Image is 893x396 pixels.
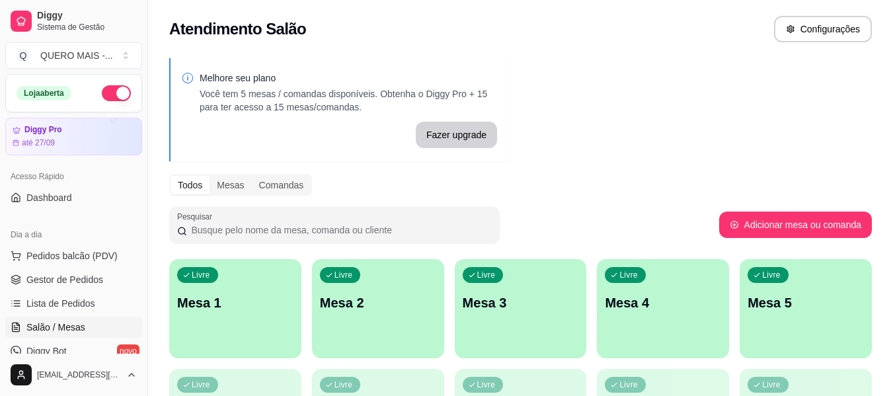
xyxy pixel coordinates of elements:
a: Diggy Botnovo [5,340,142,362]
button: Configurações [774,16,872,42]
span: Salão / Mesas [26,321,85,334]
button: LivreMesa 3 [455,259,587,358]
article: até 27/09 [22,138,55,148]
div: Mesas [210,176,251,194]
button: Adicionar mesa ou comanda [719,212,872,238]
p: Livre [619,379,638,390]
button: Fazer upgrade [416,122,497,148]
div: Loja aberta [17,86,71,100]
article: Diggy Pro [24,125,62,135]
a: Lista de Pedidos [5,293,142,314]
p: Mesa 3 [463,294,579,312]
a: Dashboard [5,187,142,208]
p: Livre [334,379,353,390]
span: Q [17,49,30,62]
a: DiggySistema de Gestão [5,5,142,37]
div: QUERO MAIS - ... [40,49,113,62]
button: Pedidos balcão (PDV) [5,245,142,266]
label: Pesquisar [177,211,217,222]
span: Sistema de Gestão [37,22,137,32]
p: Mesa 4 [605,294,721,312]
div: Comandas [252,176,311,194]
button: [EMAIL_ADDRESS][DOMAIN_NAME] [5,359,142,391]
p: Livre [762,270,781,280]
p: Livre [192,379,210,390]
input: Pesquisar [187,223,492,237]
button: LivreMesa 1 [169,259,301,358]
p: Você tem 5 mesas / comandas disponíveis. Obtenha o Diggy Pro + 15 para ter acesso a 15 mesas/coma... [200,87,497,114]
span: Pedidos balcão (PDV) [26,249,118,262]
p: Livre [619,270,638,280]
h2: Atendimento Salão [169,19,306,40]
a: Salão / Mesas [5,317,142,338]
div: Acesso Rápido [5,166,142,187]
p: Melhore seu plano [200,71,497,85]
a: Diggy Proaté 27/09 [5,118,142,155]
span: Diggy [37,10,137,22]
a: Gestor de Pedidos [5,269,142,290]
span: [EMAIL_ADDRESS][DOMAIN_NAME] [37,370,121,380]
div: Dia a dia [5,224,142,245]
p: Mesa 5 [748,294,864,312]
button: LivreMesa 5 [740,259,872,358]
p: Livre [334,270,353,280]
span: Gestor de Pedidos [26,273,103,286]
p: Mesa 2 [320,294,436,312]
span: Diggy Bot [26,344,67,358]
p: Livre [762,379,781,390]
span: Dashboard [26,191,72,204]
button: LivreMesa 2 [312,259,444,358]
button: Alterar Status [102,85,131,101]
p: Livre [477,379,496,390]
button: Select a team [5,42,142,69]
p: Livre [192,270,210,280]
div: Todos [171,176,210,194]
button: LivreMesa 4 [597,259,729,358]
p: Mesa 1 [177,294,293,312]
p: Livre [477,270,496,280]
span: Lista de Pedidos [26,297,95,310]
